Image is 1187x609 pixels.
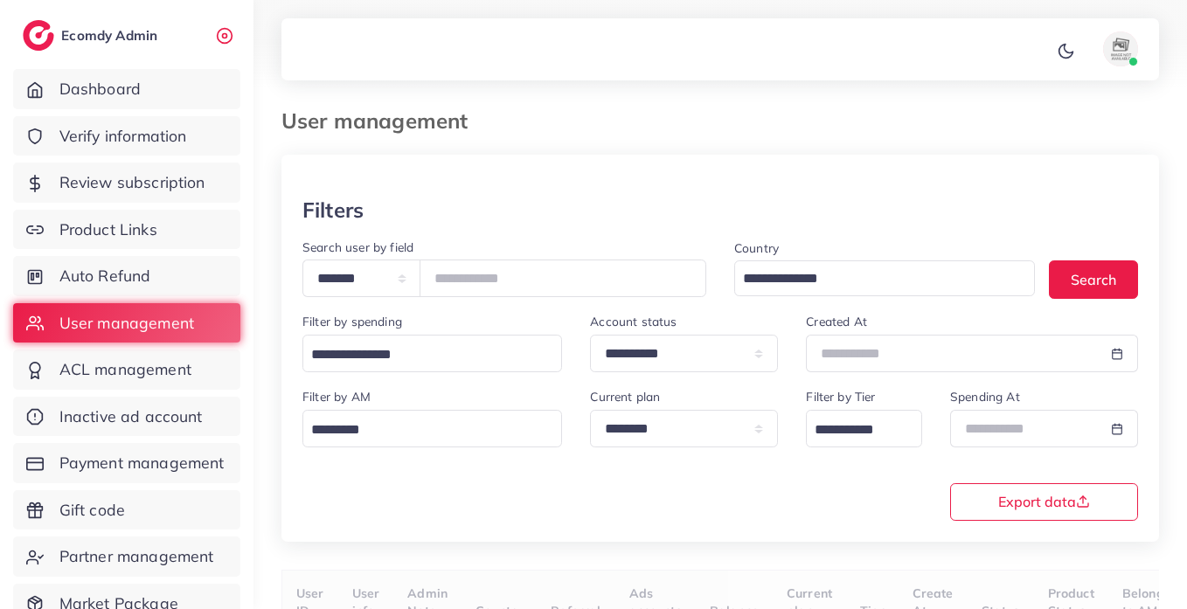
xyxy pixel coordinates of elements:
label: Current plan [590,388,660,405]
a: Payment management [13,443,240,483]
h3: User management [281,108,482,134]
label: Spending At [950,388,1020,405]
input: Search for option [737,266,1012,293]
div: Search for option [302,410,562,447]
a: User management [13,303,240,343]
span: Auto Refund [59,265,151,287]
div: Search for option [806,410,922,447]
label: Created At [806,313,867,330]
img: avatar [1103,31,1138,66]
div: Search for option [734,260,1035,296]
label: Country [734,239,779,257]
button: Search [1049,260,1138,298]
span: Review subscription [59,171,205,194]
label: Filter by spending [302,313,402,330]
a: Auto Refund [13,256,240,296]
label: Filter by Tier [806,388,875,405]
a: Product Links [13,210,240,250]
a: logoEcomdy Admin [23,20,162,51]
span: Payment management [59,452,225,474]
span: Product Links [59,218,157,241]
input: Search for option [305,342,539,369]
div: Search for option [302,335,562,372]
span: Inactive ad account [59,405,203,428]
a: Dashboard [13,69,240,109]
label: Filter by AM [302,388,371,405]
a: Partner management [13,536,240,577]
span: User management [59,312,194,335]
span: ACL management [59,358,191,381]
img: logo [23,20,54,51]
h3: Filters [302,197,364,223]
a: Verify information [13,116,240,156]
span: Gift code [59,499,125,522]
h2: Ecomdy Admin [61,27,162,44]
a: Inactive ad account [13,397,240,437]
input: Search for option [809,417,899,444]
label: Account status [590,313,677,330]
a: Gift code [13,490,240,530]
span: Verify information [59,125,187,148]
label: Search user by field [302,239,413,256]
a: Review subscription [13,163,240,203]
a: ACL management [13,349,240,390]
a: avatar [1082,31,1145,66]
span: Dashboard [59,78,141,100]
span: Partner management [59,545,214,568]
button: Export data [950,483,1138,521]
span: Export data [998,495,1090,509]
input: Search for option [305,417,539,444]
